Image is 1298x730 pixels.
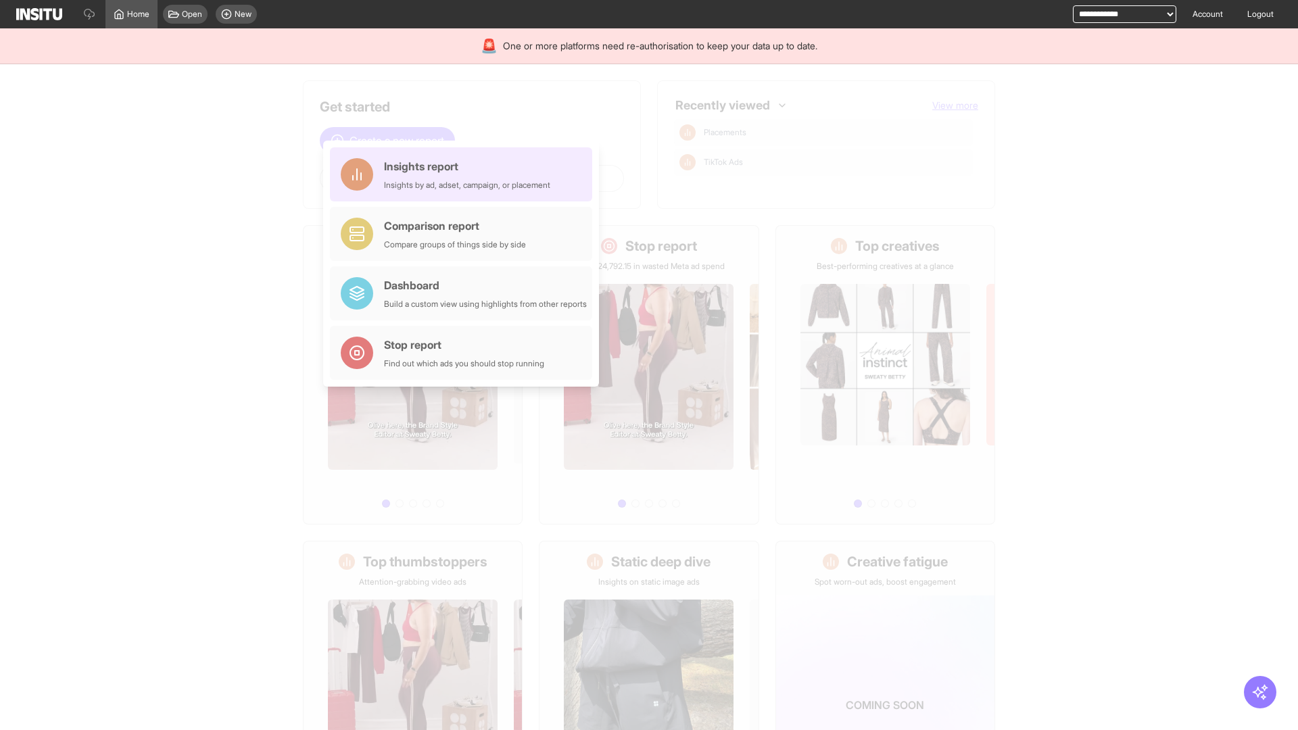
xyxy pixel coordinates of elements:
span: New [235,9,251,20]
span: Open [182,9,202,20]
div: 🚨 [481,36,498,55]
div: Comparison report [384,218,526,234]
div: Stop report [384,337,544,353]
div: Dashboard [384,277,587,293]
span: Home [127,9,149,20]
img: Logo [16,8,62,20]
div: Build a custom view using highlights from other reports [384,299,587,310]
div: Insights by ad, adset, campaign, or placement [384,180,550,191]
div: Insights report [384,158,550,174]
div: Find out which ads you should stop running [384,358,544,369]
div: Compare groups of things side by side [384,239,526,250]
span: One or more platforms need re-authorisation to keep your data up to date. [503,39,817,53]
